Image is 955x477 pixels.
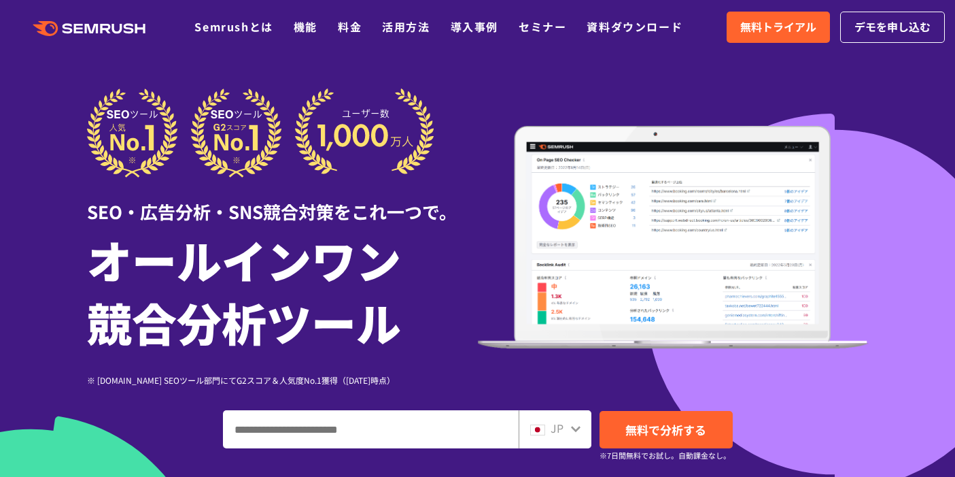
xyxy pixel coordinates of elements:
a: 資料ダウンロード [587,18,682,35]
h1: オールインワン 競合分析ツール [87,228,478,353]
a: 活用方法 [382,18,430,35]
div: ※ [DOMAIN_NAME] SEOツール部門にてG2スコア＆人気度No.1獲得（[DATE]時点） [87,374,478,386]
a: 料金 [338,18,362,35]
span: 無料で分析する [625,421,706,438]
span: JP [551,420,563,436]
a: Semrushとは [194,18,273,35]
small: ※7日間無料でお試し。自動課金なし。 [600,449,731,462]
div: SEO・広告分析・SNS競合対策をこれ一つで。 [87,178,478,225]
a: 機能 [294,18,317,35]
span: デモを申し込む [854,18,931,36]
a: 無料で分析する [600,411,733,448]
a: セミナー [519,18,566,35]
a: 導入事例 [451,18,498,35]
a: 無料トライアル [727,12,830,43]
a: デモを申し込む [840,12,945,43]
input: ドメイン、キーワードまたはURLを入力してください [224,411,518,448]
span: 無料トライアル [740,18,816,36]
